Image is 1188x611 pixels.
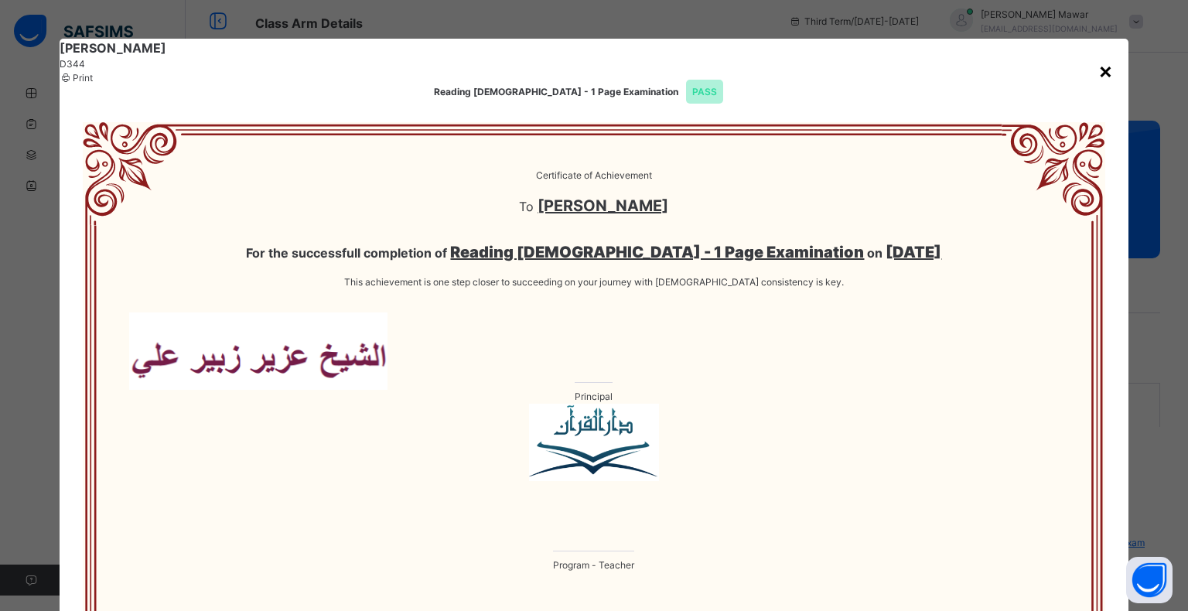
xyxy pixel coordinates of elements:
span: This achievement is one step closer to succeeding on your journey with [DEMOGRAPHIC_DATA] consist... [340,265,848,319]
b: [DATE] [886,243,941,261]
b: [PERSON_NAME] [538,196,668,215]
img: logo [129,312,388,390]
span: To [129,183,1059,229]
span: Print [60,72,93,84]
span: D344 [60,58,85,70]
img: logo [529,404,659,481]
span: Principal [575,382,613,402]
span: Certificate of Achievement [521,138,667,212]
span: PASS [686,80,723,104]
button: Open asap [1126,557,1173,603]
div: × [1098,54,1113,87]
span: For the successfull completion of on [129,229,1059,275]
b: Reading [DEMOGRAPHIC_DATA] - 1 Page Examination [450,243,864,261]
span: Program - Teacher [553,551,634,571]
span: [PERSON_NAME] [60,39,1128,57]
span: Reading [DEMOGRAPHIC_DATA] - 1 Page Examination [434,86,723,97]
